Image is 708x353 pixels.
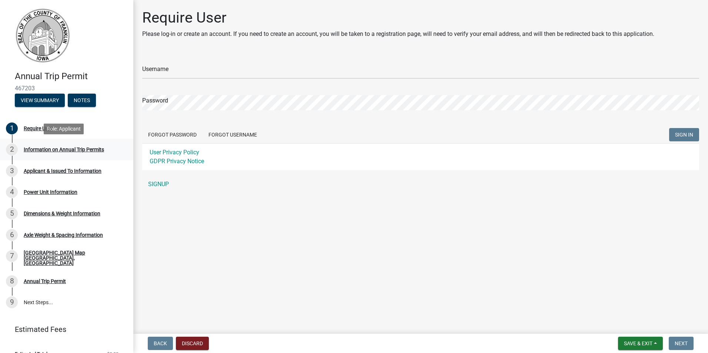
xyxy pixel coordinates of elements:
[6,165,18,177] div: 3
[675,132,693,138] span: SIGN IN
[15,98,65,104] wm-modal-confirm: Summary
[154,340,167,346] span: Back
[15,94,65,107] button: View Summary
[176,337,209,350] button: Discard
[24,279,66,284] div: Annual Trip Permit
[6,186,18,198] div: 4
[6,229,18,241] div: 6
[15,71,127,82] h4: Annual Trip Permit
[24,232,103,238] div: Axle Weight & Spacing Information
[148,337,173,350] button: Back
[24,126,53,131] div: Require User
[675,340,688,346] span: Next
[669,337,694,350] button: Next
[142,177,699,192] a: SIGNUP
[6,144,18,155] div: 2
[24,211,100,216] div: Dimensions & Weight Information
[15,85,118,92] span: 467203
[669,128,699,141] button: SIGN IN
[68,94,96,107] button: Notes
[624,340,652,346] span: Save & Exit
[150,149,199,156] a: User Privacy Policy
[24,147,104,152] div: Information on Annual Trip Permits
[6,275,18,287] div: 8
[15,8,70,63] img: Franklin County, Iowa
[68,98,96,104] wm-modal-confirm: Notes
[6,250,18,262] div: 7
[6,122,18,134] div: 1
[24,168,101,174] div: Applicant & Issued To Information
[44,124,84,134] div: Role: Applicant
[203,128,263,141] button: Forgot Username
[6,208,18,219] div: 5
[150,158,204,165] a: GDPR Privacy Notice
[6,296,18,308] div: 9
[6,322,121,337] a: Estimated Fees
[142,128,203,141] button: Forgot Password
[142,30,654,38] p: Please log-in or create an account. If you need to create an account, you will be taken to a regi...
[618,337,663,350] button: Save & Exit
[142,9,654,27] h1: Require User
[24,250,121,266] div: [GEOGRAPHIC_DATA] Map [GEOGRAPHIC_DATA], [GEOGRAPHIC_DATA]
[24,189,77,195] div: Power Unit Information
